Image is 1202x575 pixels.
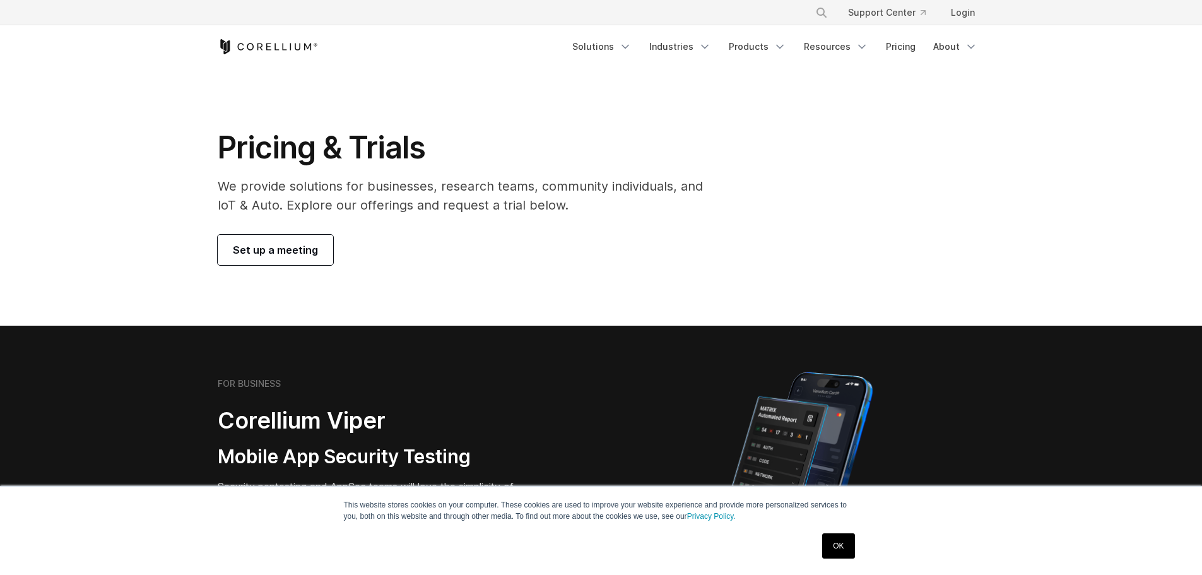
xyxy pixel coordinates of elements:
[642,35,719,58] a: Industries
[344,499,859,522] p: This website stores cookies on your computer. These cookies are used to improve your website expe...
[838,1,936,24] a: Support Center
[218,378,281,389] h6: FOR BUSINESS
[565,35,985,58] div: Navigation Menu
[878,35,923,58] a: Pricing
[926,35,985,58] a: About
[565,35,639,58] a: Solutions
[218,177,721,215] p: We provide solutions for businesses, research teams, community individuals, and IoT & Auto. Explo...
[822,533,854,559] a: OK
[218,129,721,167] h1: Pricing & Trials
[941,1,985,24] a: Login
[218,445,541,469] h3: Mobile App Security Testing
[810,1,833,24] button: Search
[800,1,985,24] div: Navigation Menu
[796,35,876,58] a: Resources
[721,35,794,58] a: Products
[218,479,541,525] p: Security pentesting and AppSec teams will love the simplicity of automated report generation comb...
[218,235,333,265] a: Set up a meeting
[218,39,318,54] a: Corellium Home
[687,512,736,521] a: Privacy Policy.
[218,406,541,435] h2: Corellium Viper
[233,242,318,258] span: Set up a meeting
